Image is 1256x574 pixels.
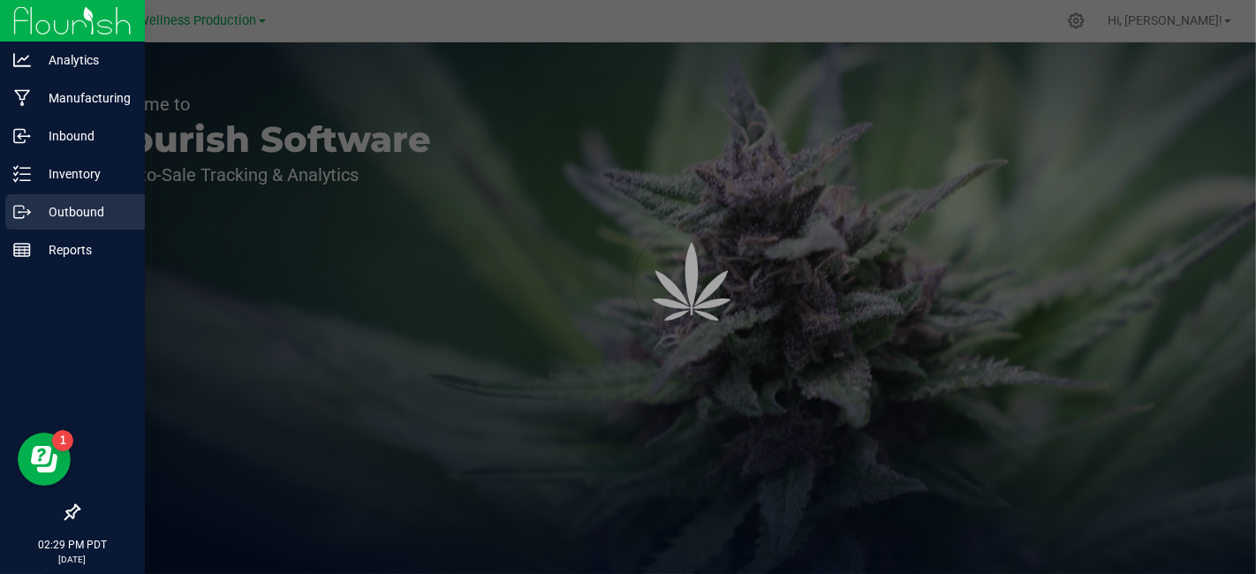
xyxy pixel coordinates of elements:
iframe: Resource center [18,433,71,486]
inline-svg: Reports [13,241,31,259]
inline-svg: Analytics [13,51,31,69]
inline-svg: Manufacturing [13,89,31,107]
p: Inbound [31,125,137,147]
p: Inventory [31,163,137,185]
p: Analytics [31,49,137,71]
p: [DATE] [8,553,137,566]
p: Manufacturing [31,87,137,109]
iframe: Resource center unread badge [52,430,73,451]
p: 02:29 PM PDT [8,537,137,553]
p: Outbound [31,201,137,223]
inline-svg: Inventory [13,165,31,183]
p: Reports [31,239,137,261]
inline-svg: Inbound [13,127,31,145]
inline-svg: Outbound [13,203,31,221]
